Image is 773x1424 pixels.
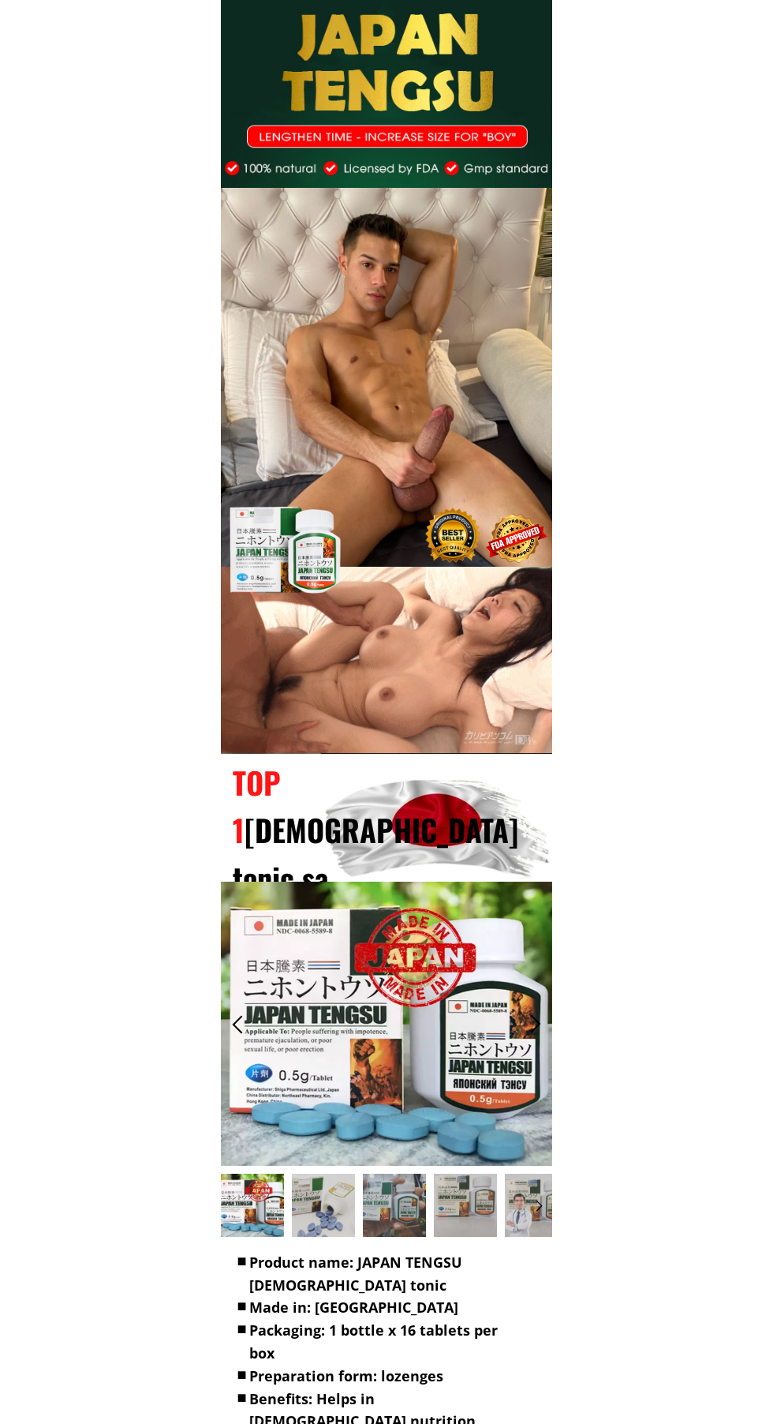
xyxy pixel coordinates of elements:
[249,1321,498,1362] span: Packaging: 1 bottle x 16 tablets per box
[233,760,281,853] span: TOP 1
[233,759,547,950] div: [DEMOGRAPHIC_DATA] tonic sa [GEOGRAPHIC_DATA]
[249,1366,443,1385] span: Preparation form: lozenges
[249,1253,462,1295] span: Product name: JAPAN TENGSU [DEMOGRAPHIC_DATA] tonic
[249,1298,458,1317] span: Made in: [GEOGRAPHIC_DATA]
